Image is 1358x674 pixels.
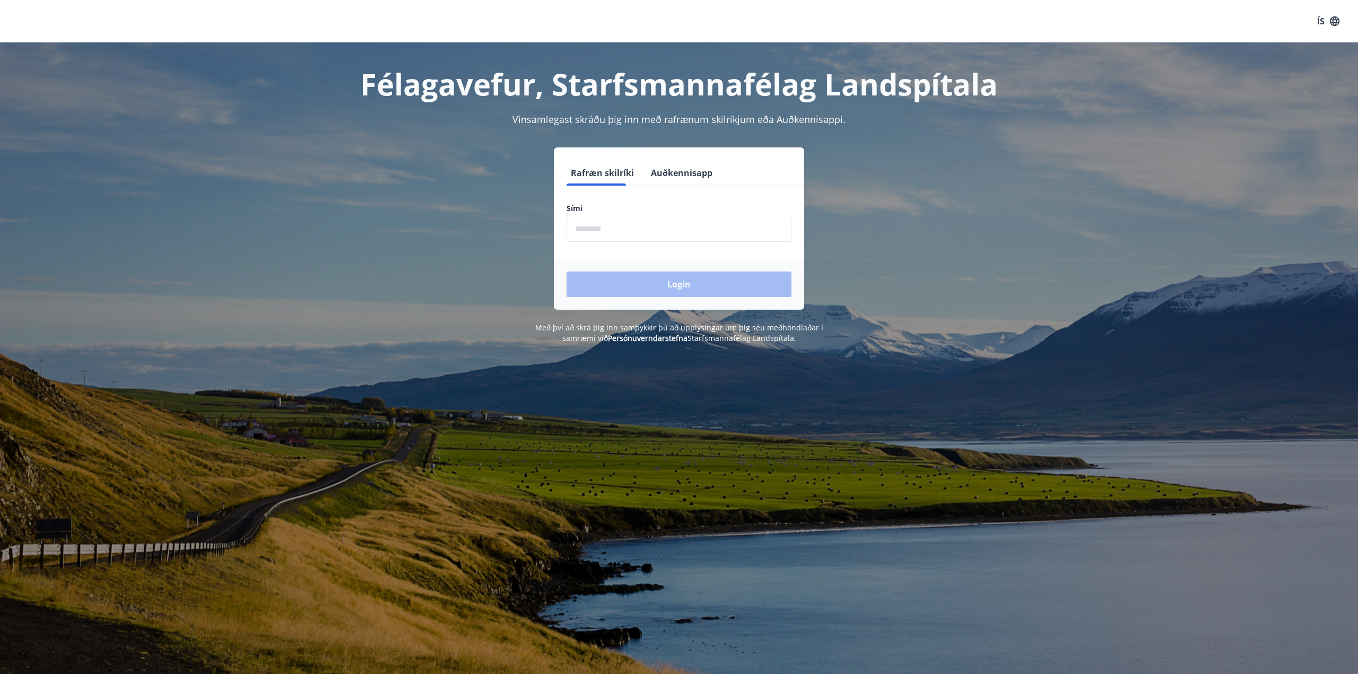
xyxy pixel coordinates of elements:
label: Sími [567,203,791,214]
a: Persónuverndarstefna [608,333,687,343]
button: Auðkennisapp [647,160,717,186]
button: ÍS [1311,12,1345,31]
button: Rafræn skilríki [567,160,638,186]
span: Vinsamlegast skráðu þig inn með rafrænum skilríkjum eða Auðkennisappi. [512,113,846,126]
h1: Félagavefur, Starfsmannafélag Landspítala [310,64,1048,104]
span: Með því að skrá þig inn samþykkir þú að upplýsingar um þig séu meðhöndlaðar í samræmi við Starfsm... [535,322,823,343]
